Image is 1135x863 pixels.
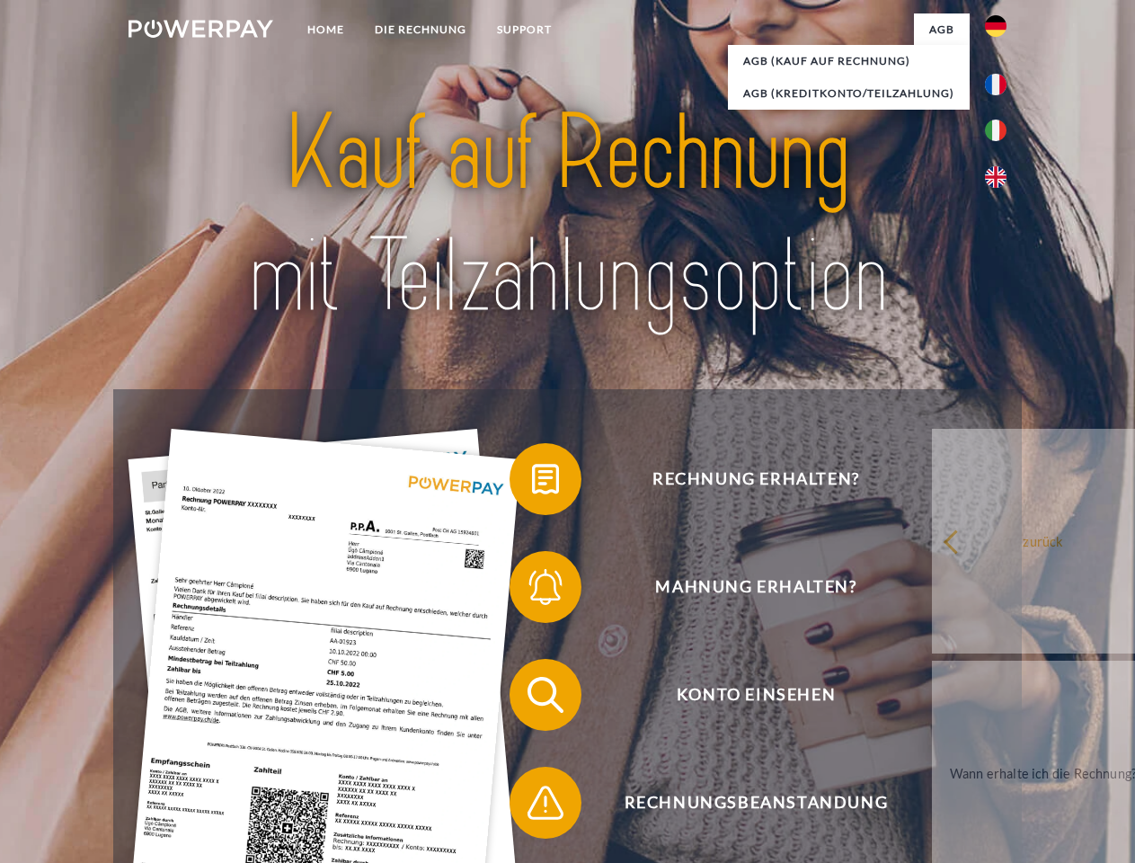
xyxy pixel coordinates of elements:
span: Mahnung erhalten? [536,551,976,623]
img: fr [985,74,1006,95]
span: Konto einsehen [536,659,976,731]
span: Rechnungsbeanstandung [536,767,976,839]
button: Konto einsehen [510,659,977,731]
img: logo-powerpay-white.svg [129,20,273,38]
img: en [985,166,1006,188]
a: DIE RECHNUNG [359,13,482,46]
button: Rechnungsbeanstandung [510,767,977,839]
img: de [985,15,1006,37]
span: Rechnung erhalten? [536,443,976,515]
a: AGB (Kauf auf Rechnung) [728,45,970,77]
a: agb [914,13,970,46]
img: qb_bill.svg [523,457,568,502]
a: Home [292,13,359,46]
a: SUPPORT [482,13,567,46]
img: qb_bell.svg [523,565,568,609]
button: Mahnung erhalten? [510,551,977,623]
img: qb_warning.svg [523,780,568,825]
img: qb_search.svg [523,672,568,717]
img: it [985,120,1006,141]
img: title-powerpay_de.svg [172,86,963,344]
a: AGB (Kreditkonto/Teilzahlung) [728,77,970,110]
button: Rechnung erhalten? [510,443,977,515]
